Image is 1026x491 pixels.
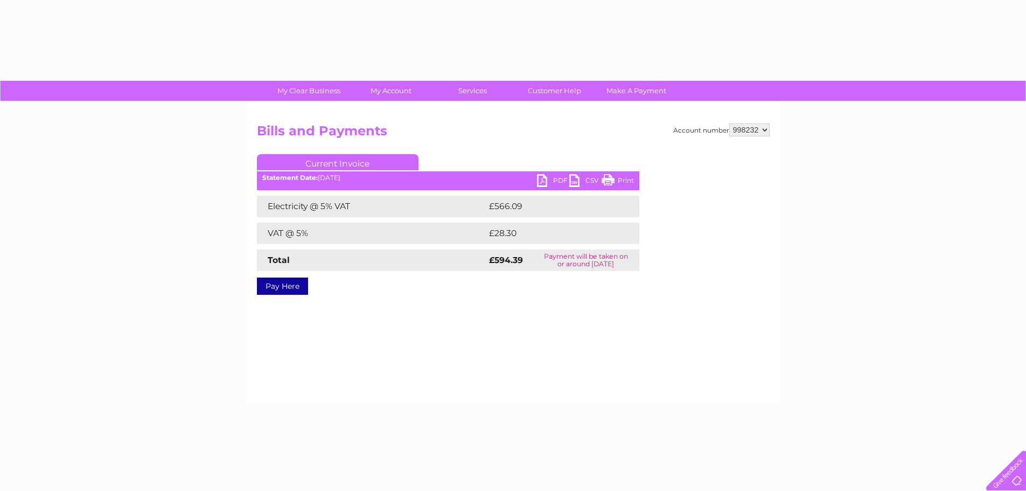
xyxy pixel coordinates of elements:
div: [DATE] [257,174,639,182]
h2: Bills and Payments [257,123,770,144]
td: Electricity @ 5% VAT [257,196,486,217]
a: Print [602,174,634,190]
a: My Account [346,81,435,101]
a: PDF [537,174,569,190]
b: Statement Date: [262,174,318,182]
a: My Clear Business [264,81,353,101]
a: CSV [569,174,602,190]
a: Make A Payment [592,81,681,101]
td: VAT @ 5% [257,223,486,244]
div: Account number [673,123,770,136]
td: £566.09 [486,196,620,217]
strong: £594.39 [489,255,523,265]
a: Pay Here [257,278,308,295]
a: Customer Help [510,81,599,101]
td: Payment will be taken on or around [DATE] [533,250,639,271]
a: Services [428,81,517,101]
strong: Total [268,255,290,265]
td: £28.30 [486,223,618,244]
a: Current Invoice [257,154,418,170]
